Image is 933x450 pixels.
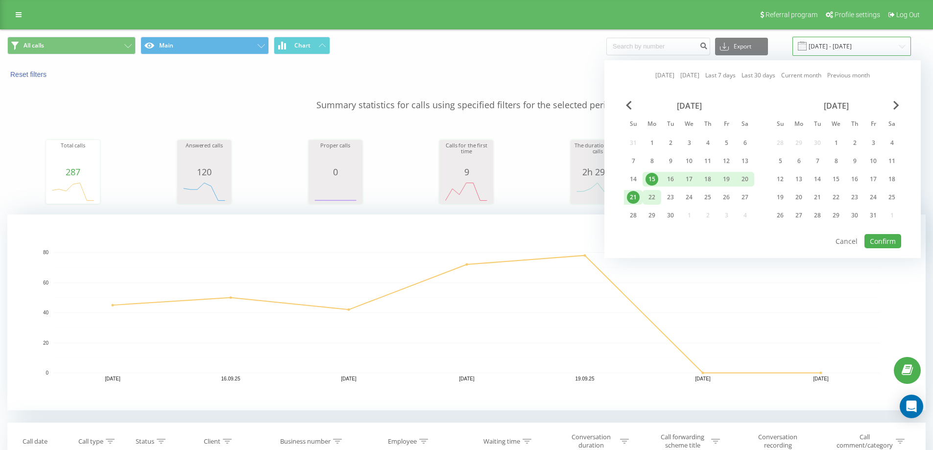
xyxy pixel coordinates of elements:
[7,37,136,54] button: All calls
[827,136,845,150] div: Wed Oct 1, 2025
[664,137,677,149] div: 2
[847,118,862,132] abbr: Thursday
[774,209,787,222] div: 26
[643,190,661,205] div: Mon Sep 22, 2025
[43,310,49,315] text: 40
[827,208,845,223] div: Wed Oct 29, 2025
[700,118,715,132] abbr: Thursday
[43,340,49,346] text: 20
[483,437,520,446] div: Waiting time
[698,190,717,205] div: Thu Sep 25, 2025
[680,71,699,80] a: [DATE]
[7,214,926,410] svg: A chart.
[717,172,736,187] div: Fri Sep 19, 2025
[24,42,44,49] span: All calls
[655,71,674,80] a: [DATE]
[646,209,658,222] div: 29
[885,118,899,132] abbr: Saturday
[7,79,926,112] p: Summary statistics for calls using specified filters for the selected period
[645,118,659,132] abbr: Monday
[845,172,864,187] div: Thu Oct 16, 2025
[736,172,754,187] div: Sat Sep 20, 2025
[683,155,695,167] div: 10
[883,172,901,187] div: Sat Oct 18, 2025
[683,173,695,186] div: 17
[683,137,695,149] div: 3
[311,142,360,167] div: Proper calls
[565,433,618,450] div: Conversation duration
[885,173,898,186] div: 18
[808,154,827,168] div: Tue Oct 7, 2025
[867,209,880,222] div: 31
[883,190,901,205] div: Sat Oct 25, 2025
[867,155,880,167] div: 10
[388,437,417,446] div: Employee
[792,209,805,222] div: 27
[717,190,736,205] div: Fri Sep 26, 2025
[311,177,360,206] div: A chart.
[867,137,880,149] div: 3
[43,250,49,255] text: 80
[883,154,901,168] div: Sat Oct 11, 2025
[736,154,754,168] div: Sat Sep 13, 2025
[294,42,311,49] span: Chart
[701,137,714,149] div: 4
[7,70,51,79] button: Reset filters
[717,136,736,150] div: Fri Sep 5, 2025
[606,38,710,55] input: Search by number
[774,173,787,186] div: 12
[771,190,789,205] div: Sun Oct 19, 2025
[180,177,229,206] div: A chart.
[813,376,829,381] text: [DATE]
[864,234,901,248] button: Confirm
[746,433,810,450] div: Conversation recording
[624,154,643,168] div: Sun Sep 7, 2025
[829,118,843,132] abbr: Wednesday
[827,172,845,187] div: Wed Oct 15, 2025
[180,167,229,177] div: 120
[771,172,789,187] div: Sun Oct 12, 2025
[885,137,898,149] div: 4
[848,155,861,167] div: 9
[845,208,864,223] div: Thu Oct 30, 2025
[646,173,658,186] div: 15
[695,376,711,381] text: [DATE]
[845,136,864,150] div: Thu Oct 2, 2025
[830,191,842,204] div: 22
[643,136,661,150] div: Mon Sep 1, 2025
[830,234,863,248] button: Cancel
[442,177,491,206] div: A chart.
[739,173,751,186] div: 20
[573,177,622,206] div: A chart.
[845,154,864,168] div: Thu Oct 9, 2025
[739,155,751,167] div: 13
[661,190,680,205] div: Tue Sep 23, 2025
[663,118,678,132] abbr: Tuesday
[573,142,622,167] div: The duration of all calls
[774,155,787,167] div: 5
[661,208,680,223] div: Tue Sep 30, 2025
[459,376,475,381] text: [DATE]
[789,172,808,187] div: Mon Oct 13, 2025
[221,376,240,381] text: 16.09.25
[811,173,824,186] div: 14
[827,154,845,168] div: Wed Oct 8, 2025
[738,118,752,132] abbr: Saturday
[48,177,97,206] svg: A chart.
[680,154,698,168] div: Wed Sep 10, 2025
[680,190,698,205] div: Wed Sep 24, 2025
[773,118,788,132] abbr: Sunday
[811,209,824,222] div: 28
[885,155,898,167] div: 11
[739,137,751,149] div: 6
[789,190,808,205] div: Mon Oct 20, 2025
[664,173,677,186] div: 16
[848,191,861,204] div: 23
[627,155,640,167] div: 7
[627,173,640,186] div: 14
[701,155,714,167] div: 11
[715,38,768,55] button: Export
[23,437,48,446] div: Call date
[766,11,817,19] span: Referral program
[864,208,883,223] div: Fri Oct 31, 2025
